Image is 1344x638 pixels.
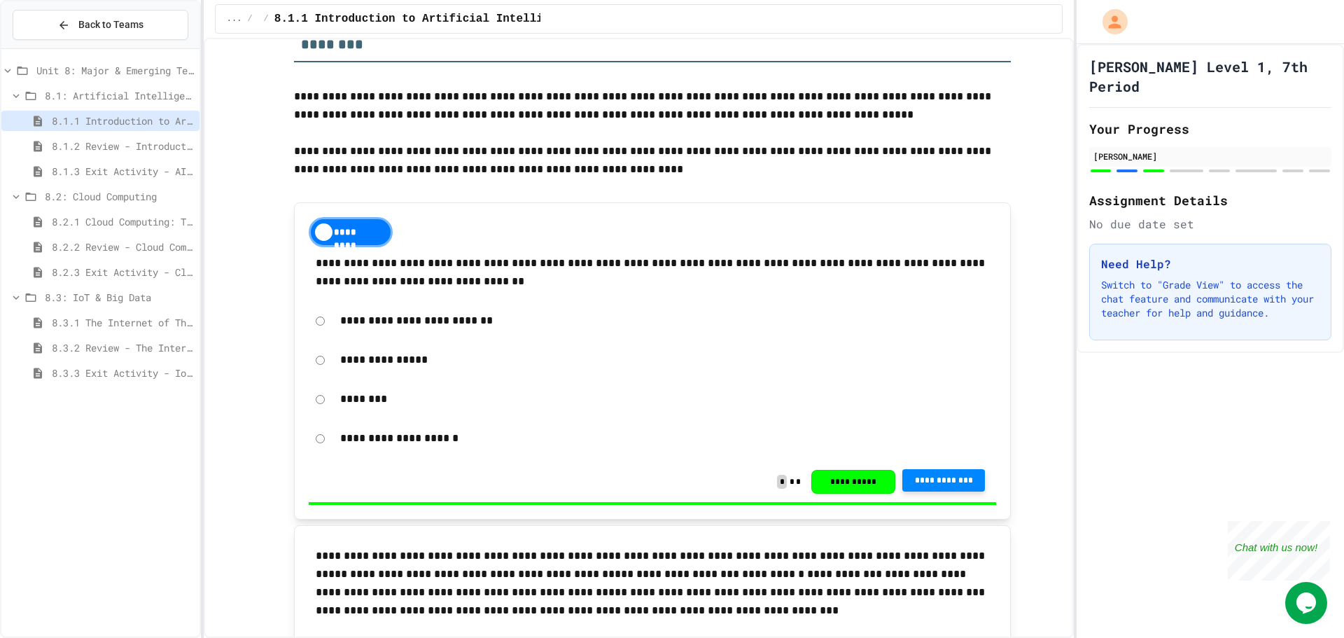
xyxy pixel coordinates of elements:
div: My Account [1088,6,1131,38]
span: 8.2.2 Review - Cloud Computing [52,240,194,254]
span: / [247,13,252,25]
iframe: chat widget [1285,582,1330,624]
span: Unit 8: Major & Emerging Technologies [36,63,194,78]
span: 8.3.3 Exit Activity - IoT Data Detective Challenge [52,366,194,380]
span: 8.1.2 Review - Introduction to Artificial Intelligence [52,139,194,153]
span: ... [227,13,242,25]
span: 8.3: IoT & Big Data [45,290,194,305]
div: No due date set [1089,216,1331,233]
h1: [PERSON_NAME] Level 1, 7th Period [1089,57,1331,96]
span: 8.3.2 Review - The Internet of Things and Big Data [52,340,194,355]
span: 8.1.1 Introduction to Artificial Intelligence [274,11,577,27]
span: 8.1: Artificial Intelligence Basics [45,88,194,103]
span: Back to Teams [78,18,143,32]
span: 8.2: Cloud Computing [45,189,194,204]
span: 8.3.1 The Internet of Things and Big Data: Our Connected Digital World [52,315,194,330]
iframe: chat widget [1228,521,1330,581]
span: 8.1.1 Introduction to Artificial Intelligence [52,113,194,128]
h2: Your Progress [1089,119,1331,139]
h2: Assignment Details [1089,190,1331,210]
div: [PERSON_NAME] [1093,150,1327,162]
span: / [264,13,269,25]
h3: Need Help? [1101,256,1319,272]
span: 8.2.1 Cloud Computing: Transforming the Digital World [52,214,194,229]
span: 8.2.3 Exit Activity - Cloud Service Detective [52,265,194,279]
p: Switch to "Grade View" to access the chat feature and communicate with your teacher for help and ... [1101,278,1319,320]
span: 8.1.3 Exit Activity - AI Detective [52,164,194,179]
